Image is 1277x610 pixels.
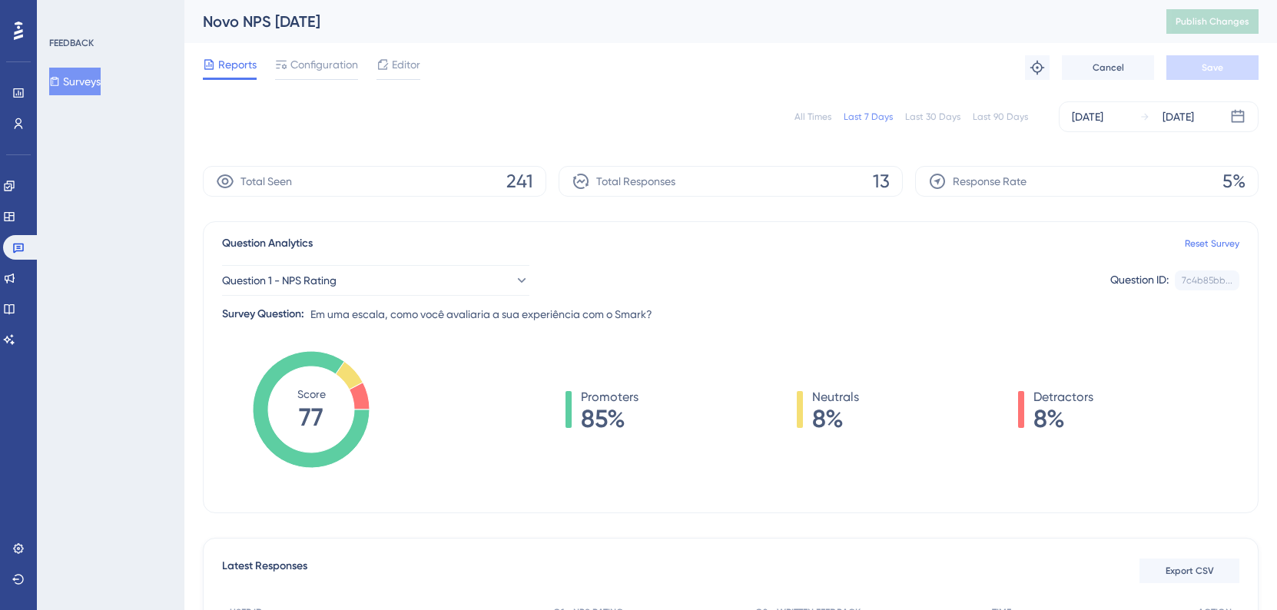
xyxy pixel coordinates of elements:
span: Save [1202,61,1223,74]
span: 5% [1222,169,1245,194]
span: Latest Responses [222,557,307,585]
span: Publish Changes [1176,15,1249,28]
span: Em uma escala, como você avaliaria a sua experiência com o Smark? [310,305,652,323]
div: Last 30 Days [905,111,960,123]
span: Question 1 - NPS Rating [222,271,337,290]
div: Novo NPS [DATE] [203,11,1128,32]
button: Export CSV [1139,559,1239,583]
button: Save [1166,55,1259,80]
div: 7c4b85bb... [1182,274,1232,287]
tspan: 77 [299,403,323,432]
button: Publish Changes [1166,9,1259,34]
span: Editor [392,55,420,74]
span: Cancel [1093,61,1124,74]
span: 85% [581,406,638,431]
span: 8% [1033,406,1093,431]
div: Last 90 Days [973,111,1028,123]
div: [DATE] [1072,108,1103,126]
button: Question 1 - NPS Rating [222,265,529,296]
tspan: Score [297,388,326,400]
a: Reset Survey [1185,237,1239,250]
div: Question ID: [1110,270,1169,290]
span: Export CSV [1166,565,1214,577]
span: Reports [218,55,257,74]
span: Question Analytics [222,234,313,253]
div: Survey Question: [222,305,304,323]
span: Promoters [581,388,638,406]
div: [DATE] [1163,108,1194,126]
span: Detractors [1033,388,1093,406]
span: Response Rate [953,172,1027,191]
span: Total Responses [596,172,675,191]
span: Neutrals [812,388,859,406]
span: Configuration [290,55,358,74]
button: Surveys [49,68,101,95]
span: 13 [873,169,890,194]
span: 8% [812,406,859,431]
div: All Times [794,111,831,123]
span: 241 [506,169,533,194]
div: FEEDBACK [49,37,94,49]
span: Total Seen [240,172,292,191]
div: Last 7 Days [844,111,893,123]
button: Cancel [1062,55,1154,80]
